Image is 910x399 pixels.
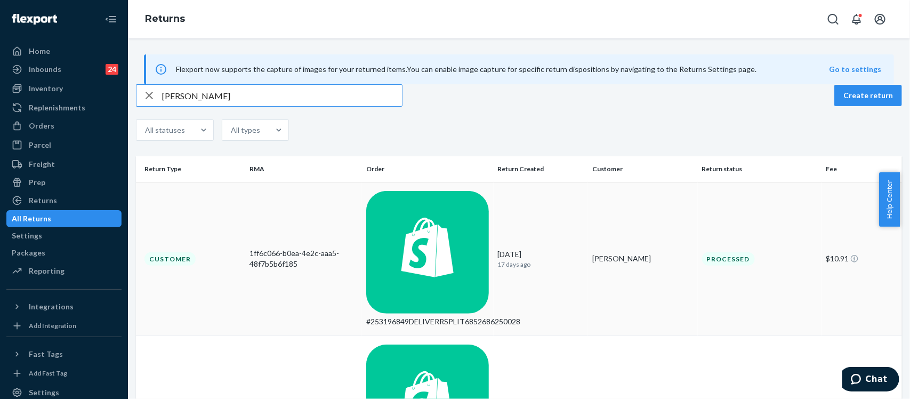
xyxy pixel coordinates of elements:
td: $10.91 [822,182,902,336]
a: Inbounds24 [6,61,122,78]
a: Add Fast Tag [6,367,122,380]
div: Settings [29,387,59,398]
div: Freight [29,159,55,170]
div: Returns [29,195,57,206]
th: Return Created [494,156,589,182]
div: Add Integration [29,321,76,330]
button: Open notifications [846,9,867,30]
div: Fast Tags [29,349,63,360]
a: Returns [6,192,122,209]
a: Orders [6,117,122,134]
div: Settings [12,230,42,241]
a: All Returns [6,210,122,227]
span: Flexport now supports the capture of images for your returned items. [176,65,407,74]
th: Return Type [136,156,245,182]
a: Settings [6,227,122,244]
div: Add Fast Tag [29,369,67,378]
th: Order [362,156,493,182]
button: Open Search Box [823,9,844,30]
div: #253196849DELIVERRSPLIT6852686250028 [366,316,489,327]
button: Go to settings [829,64,881,75]
a: Inventory [6,80,122,97]
div: Orders [29,121,54,131]
ol: breadcrumbs [136,4,194,35]
a: Freight [6,156,122,173]
div: [PERSON_NAME] [592,253,693,264]
div: Processed [702,252,755,266]
div: Home [29,46,50,57]
button: Fast Tags [6,346,122,363]
button: Create return [834,85,902,106]
button: Close Navigation [100,9,122,30]
div: Inventory [29,83,63,94]
p: 17 days ago [498,260,584,269]
div: Replenishments [29,102,85,113]
div: Parcel [29,140,51,150]
div: Integrations [29,301,74,312]
div: All types [231,125,260,135]
div: Customer [144,252,196,266]
div: Packages [12,248,45,258]
a: Replenishments [6,99,122,116]
button: Help Center [879,172,900,227]
div: Inbounds [29,64,61,75]
a: Returns [145,13,185,25]
a: Add Integration [6,320,122,332]
div: Prep [29,177,45,188]
button: Integrations [6,298,122,315]
div: 24 [106,64,118,75]
iframe: Opens a widget where you can chat to one of our agents [842,367,899,394]
th: Fee [822,156,902,182]
th: Customer [588,156,697,182]
a: Reporting [6,262,122,280]
img: Flexport logo [12,14,57,25]
th: Return status [698,156,822,182]
div: [DATE] [498,249,584,269]
a: Packages [6,244,122,261]
div: Reporting [29,266,65,276]
div: All statuses [145,125,185,135]
a: Parcel [6,137,122,154]
th: RMA [245,156,362,182]
div: All Returns [12,213,51,224]
button: Open account menu [869,9,891,30]
span: You can enable image capture for specific return dispositions by navigating to the Returns Settin... [407,65,756,74]
a: Home [6,43,122,60]
div: 1ff6c066-b0ea-4e2c-aaa5-48f7b5b6f185 [249,248,358,269]
a: Prep [6,174,122,191]
input: Search returns by rma, id, tracking number [162,85,402,106]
